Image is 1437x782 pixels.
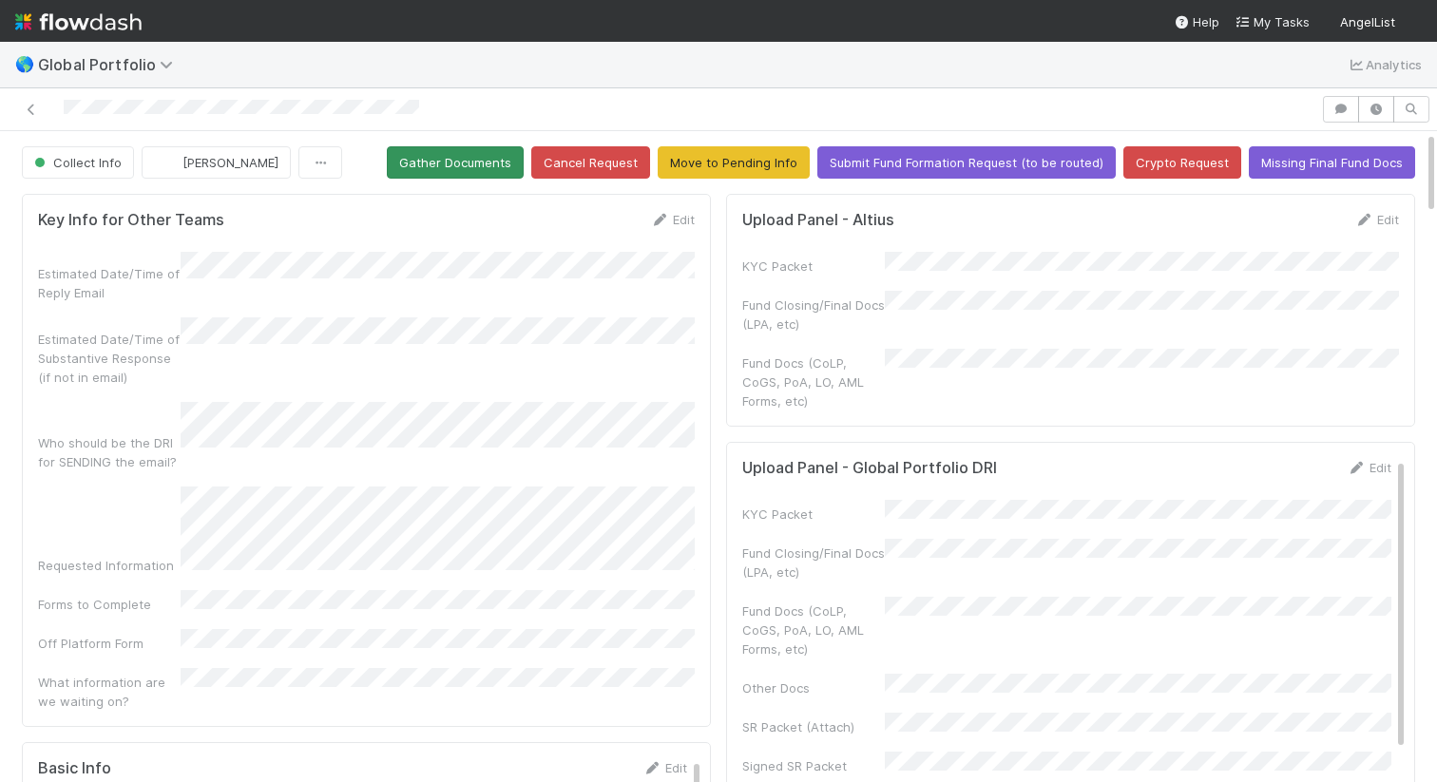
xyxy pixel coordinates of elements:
[158,153,177,172] img: avatar_c584de82-e924-47af-9431-5c284c40472a.png
[742,257,885,276] div: KYC Packet
[742,717,885,736] div: SR Packet (Attach)
[38,556,181,575] div: Requested Information
[38,433,181,471] div: Who should be the DRI for SENDING the email?
[38,211,224,230] h5: Key Info for Other Teams
[642,760,687,775] a: Edit
[1123,146,1241,179] button: Crypto Request
[658,146,810,179] button: Move to Pending Info
[742,601,885,658] div: Fund Docs (CoLP, CoGS, PoA, LO, AML Forms, etc)
[1347,460,1391,475] a: Edit
[38,595,181,614] div: Forms to Complete
[38,264,181,302] div: Estimated Date/Time of Reply Email
[38,634,181,653] div: Off Platform Form
[142,146,291,179] button: [PERSON_NAME]
[650,212,695,227] a: Edit
[1354,212,1399,227] a: Edit
[742,505,885,524] div: KYC Packet
[387,146,524,179] button: Gather Documents
[742,678,885,697] div: Other Docs
[742,756,885,775] div: Signed SR Packet
[38,330,181,387] div: Estimated Date/Time of Substantive Response (if not in email)
[742,296,885,334] div: Fund Closing/Final Docs (LPA, etc)
[742,544,885,582] div: Fund Closing/Final Docs (LPA, etc)
[1235,12,1310,31] a: My Tasks
[38,759,111,778] h5: Basic Info
[15,6,142,38] img: logo-inverted-e16ddd16eac7371096b0.svg
[531,146,650,179] button: Cancel Request
[1249,146,1415,179] button: Missing Final Fund Docs
[742,353,885,410] div: Fund Docs (CoLP, CoGS, PoA, LO, AML Forms, etc)
[742,211,894,230] h5: Upload Panel - Altius
[1347,53,1422,76] a: Analytics
[15,56,34,72] span: 🌎
[38,673,181,711] div: What information are we waiting on?
[182,155,278,170] span: [PERSON_NAME]
[742,459,997,478] h5: Upload Panel - Global Portfolio DRI
[817,146,1116,179] button: Submit Fund Formation Request (to be routed)
[38,55,182,74] span: Global Portfolio
[1403,13,1422,32] img: avatar_c584de82-e924-47af-9431-5c284c40472a.png
[1235,14,1310,29] span: My Tasks
[1174,12,1219,31] div: Help
[1340,14,1395,29] span: AngelList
